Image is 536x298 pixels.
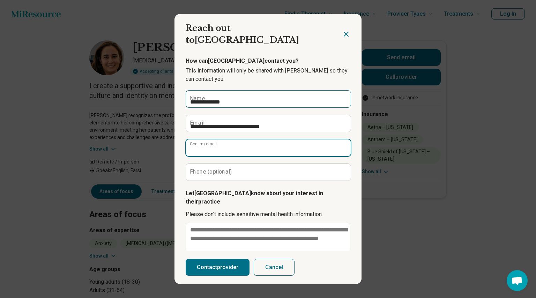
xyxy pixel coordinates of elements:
[186,67,350,83] p: This information will only be shared with [PERSON_NAME] so they can contact you.
[190,96,205,101] label: Name
[254,259,295,276] button: Cancel
[186,23,299,45] span: Reach out to [GEOGRAPHIC_DATA]
[190,169,232,175] label: Phone (optional)
[186,259,250,276] button: Contactprovider
[186,189,350,206] p: Let [GEOGRAPHIC_DATA] know about your interest in their practice
[342,30,350,38] button: Close dialog
[190,120,204,126] label: Email
[190,142,217,146] label: Confirm email
[186,210,350,219] p: Please don’t include sensitive mental health information.
[186,57,350,65] p: How can [GEOGRAPHIC_DATA] contact you?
